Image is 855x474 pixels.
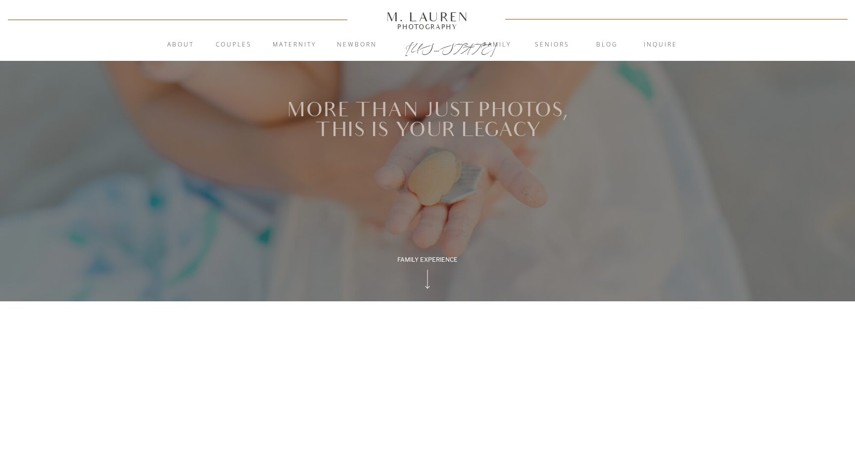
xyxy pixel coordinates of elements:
div: Family Experience [394,255,461,264]
a: M. Lauren [357,11,498,22]
a: Family [471,40,524,50]
a: Couples [207,40,260,50]
h1: More than just photos, this is your legacy [283,100,573,143]
a: About [161,40,199,50]
a: blog [580,40,634,50]
a: Seniors [525,40,579,50]
a: Photography [382,24,473,29]
a: inquire [634,40,687,50]
a: Newborn [330,40,383,50]
a: Maternity [268,40,321,50]
a: [US_STATE] [405,41,450,52]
